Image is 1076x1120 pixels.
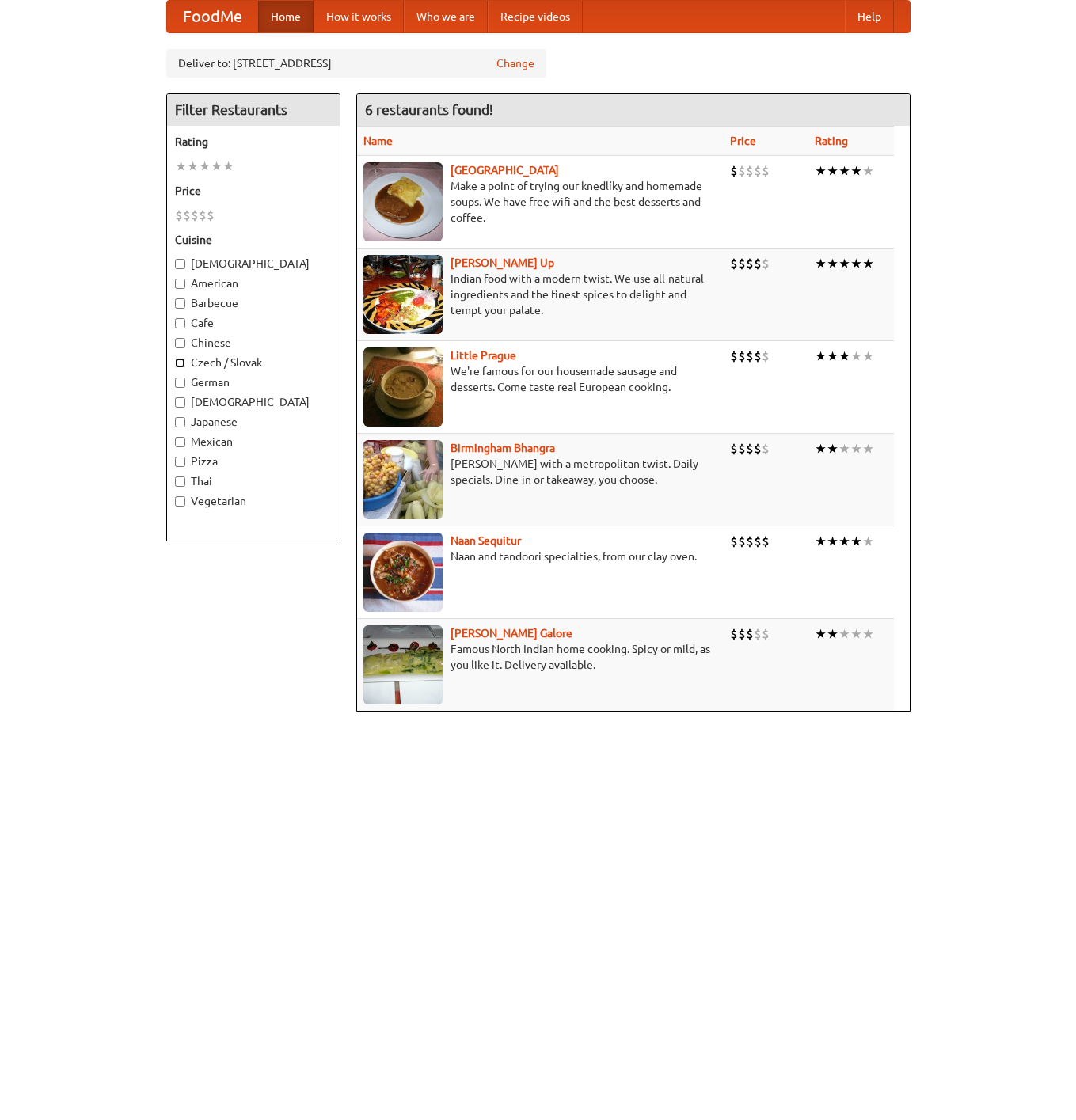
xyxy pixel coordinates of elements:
li: ★ [827,162,838,180]
li: ★ [862,162,874,180]
input: American [175,279,185,289]
label: Czech / Slovak [175,355,332,370]
li: $ [738,255,746,272]
label: [DEMOGRAPHIC_DATA] [175,256,332,271]
li: ★ [862,440,874,457]
a: Name [363,135,393,147]
input: Thai [175,476,185,487]
label: [DEMOGRAPHIC_DATA] [175,394,332,410]
input: Japanese [175,417,185,427]
li: ★ [815,162,827,180]
li: ★ [850,625,862,643]
li: ★ [815,625,827,643]
a: Naan Sequitur [451,534,521,547]
input: Barbecue [175,298,185,309]
li: $ [746,347,754,365]
li: ★ [199,158,211,175]
img: littleprague.jpg [363,347,443,427]
input: German [175,378,185,388]
li: ★ [827,255,838,272]
li: $ [199,207,207,224]
li: ★ [815,255,827,272]
input: Mexican [175,437,185,447]
li: ★ [222,158,234,175]
input: Vegetarian [175,496,185,507]
input: Chinese [175,338,185,348]
a: [GEOGRAPHIC_DATA] [451,164,559,177]
label: Chinese [175,335,332,351]
img: bhangra.jpg [363,440,443,519]
a: Little Prague [451,349,516,362]
li: $ [762,533,770,550]
li: ★ [838,625,850,643]
label: American [175,275,332,291]
li: $ [746,162,754,180]
li: ★ [827,440,838,457]
li: $ [762,625,770,643]
li: ★ [838,347,850,365]
a: Home [258,1,314,32]
a: [PERSON_NAME] Up [451,256,554,269]
li: $ [746,255,754,272]
h4: Filter Restaurants [167,94,340,126]
a: Who we are [404,1,488,32]
input: Pizza [175,457,185,467]
li: ★ [815,347,827,365]
li: $ [754,347,762,365]
li: $ [738,162,746,180]
li: ★ [827,347,838,365]
label: Barbecue [175,295,332,311]
li: ★ [815,533,827,550]
label: Vegetarian [175,493,332,509]
li: $ [762,255,770,272]
a: Birmingham Bhangra [451,442,555,454]
li: $ [762,162,770,180]
p: Famous North Indian home cooking. Spicy or mild, as you like it. Delivery available. [363,641,718,673]
li: $ [183,207,191,224]
li: ★ [862,625,874,643]
li: $ [730,625,738,643]
li: ★ [815,440,827,457]
li: ★ [850,255,862,272]
p: We're famous for our housemade sausage and desserts. Come taste real European cooking. [363,363,718,395]
li: ★ [175,158,187,175]
li: $ [762,440,770,457]
li: $ [191,207,199,224]
h5: Price [175,183,332,199]
li: ★ [838,255,850,272]
li: ★ [838,162,850,180]
li: ★ [850,440,862,457]
li: $ [207,207,215,224]
label: Pizza [175,454,332,469]
div: Deliver to: [STREET_ADDRESS] [166,49,546,78]
a: FoodMe [167,1,258,32]
li: ★ [838,440,850,457]
label: Cafe [175,315,332,331]
label: Thai [175,473,332,489]
li: $ [738,440,746,457]
input: Cafe [175,318,185,328]
input: [DEMOGRAPHIC_DATA] [175,397,185,408]
li: $ [730,255,738,272]
p: Indian food with a modern twist. We use all-natural ingredients and the finest spices to delight ... [363,271,718,318]
label: Mexican [175,434,332,450]
a: Change [496,55,534,71]
label: German [175,374,332,390]
a: Rating [815,135,848,147]
li: $ [730,440,738,457]
li: $ [746,625,754,643]
img: czechpoint.jpg [363,162,443,241]
a: Price [730,135,756,147]
li: $ [738,533,746,550]
li: ★ [838,533,850,550]
li: ★ [862,347,874,365]
img: naansequitur.jpg [363,533,443,612]
a: Help [845,1,894,32]
li: ★ [827,533,838,550]
a: [PERSON_NAME] Galore [451,627,572,640]
ng-pluralize: 6 restaurants found! [365,102,493,117]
